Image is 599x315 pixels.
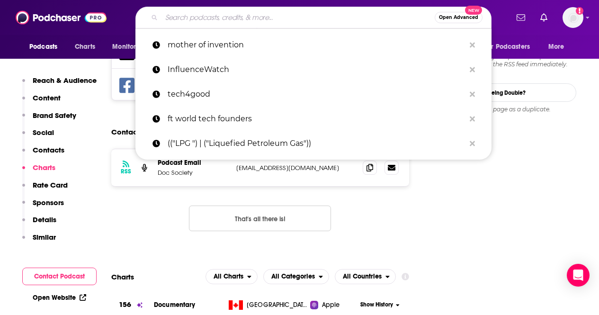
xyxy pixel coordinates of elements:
[112,40,146,54] span: Monitoring
[335,269,396,284] button: open menu
[563,7,583,28] button: Show profile menu
[161,10,435,25] input: Search podcasts, credits, & more...
[22,76,97,93] button: Reach & Audience
[33,198,64,207] p: Sponsors
[168,33,465,57] p: mother of invention
[119,299,131,310] h3: 156
[22,145,64,163] button: Contacts
[548,40,564,54] span: More
[439,15,478,20] span: Open Advanced
[135,33,492,57] a: mother of invention
[22,111,76,128] button: Brand Safety
[206,269,258,284] h2: Platforms
[484,40,530,54] span: For Podcasters
[154,301,196,309] a: Documentary
[22,180,68,198] button: Rate Card
[434,106,576,113] div: Report this page as a duplicate.
[567,264,590,287] div: Open Intercom Messenger
[158,159,229,167] p: Podcast Email
[33,93,61,102] p: Content
[189,206,331,231] button: Nothing here.
[29,40,57,54] span: Podcasts
[111,123,143,141] h2: Contacts
[168,107,465,131] p: ft world tech founders
[22,163,55,180] button: Charts
[168,131,465,156] p: (("LPG ") | ("Liquefied Petroleum Gas"))
[536,9,551,26] a: Show notifications dropdown
[33,180,68,189] p: Rate Card
[135,107,492,131] a: ft world tech founders
[434,83,576,102] a: Seeing Double?
[135,131,492,156] a: (("LPG ") | ("Liquefied Petroleum Gas"))
[75,40,95,54] span: Charts
[33,233,56,242] p: Similar
[111,272,134,281] h2: Charts
[465,6,482,15] span: New
[360,301,393,309] span: Show History
[33,76,97,85] p: Reach & Audience
[22,268,97,285] button: Contact Podcast
[168,57,465,82] p: InfluenceWatch
[434,53,576,68] div: Are we missing an episode or update? Use this to check the RSS feed immediately.
[69,38,101,56] a: Charts
[22,93,61,111] button: Content
[135,82,492,107] a: tech4good
[33,128,54,137] p: Social
[358,301,402,309] button: Show History
[563,7,583,28] span: Logged in as CierraSunPR
[214,273,243,280] span: All Charts
[263,269,329,284] h2: Categories
[33,111,76,120] p: Brand Safety
[121,168,131,175] h3: RSS
[576,7,583,15] svg: Add a profile image
[158,169,229,177] p: Doc Society
[22,233,56,250] button: Similar
[33,163,55,172] p: Charts
[135,7,492,28] div: Search podcasts, credits, & more...
[225,300,310,310] a: [GEOGRAPHIC_DATA]
[106,38,158,56] button: open menu
[206,269,258,284] button: open menu
[542,38,576,56] button: open menu
[343,273,382,280] span: All Countries
[33,145,64,154] p: Contacts
[513,9,529,26] a: Show notifications dropdown
[33,215,56,224] p: Details
[168,82,465,107] p: tech4good
[335,269,396,284] h2: Countries
[22,198,64,216] button: Sponsors
[322,300,340,310] span: Apple
[16,9,107,27] img: Podchaser - Follow, Share and Rate Podcasts
[271,273,315,280] span: All Categories
[247,300,308,310] span: Canada
[22,128,54,145] button: Social
[23,38,70,56] button: open menu
[263,269,329,284] button: open menu
[563,7,583,28] img: User Profile
[33,294,86,302] a: Open Website
[478,38,544,56] button: open menu
[135,57,492,82] a: InfluenceWatch
[22,215,56,233] button: Details
[236,164,355,172] p: [EMAIL_ADDRESS][DOMAIN_NAME]
[310,300,358,310] a: Apple
[435,12,483,23] button: Open AdvancedNew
